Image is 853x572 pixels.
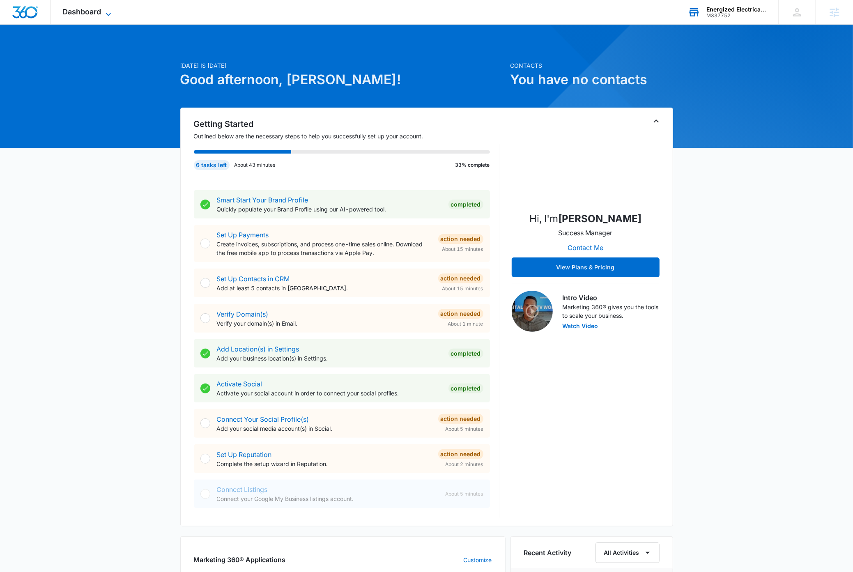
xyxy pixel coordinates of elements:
div: 6 tasks left [194,160,230,170]
p: Create invoices, subscriptions, and process one-time sales online. Download the free mobile app t... [217,240,432,257]
a: Set Up Contacts in CRM [217,275,290,283]
span: About 15 minutes [442,285,483,292]
h1: You have no contacts [510,70,673,90]
a: Connect Your Social Profile(s) [217,415,309,423]
button: View Plans & Pricing [512,257,660,277]
p: Complete the setup wizard in Reputation. [217,459,432,468]
h2: Marketing 360® Applications [194,555,286,565]
p: Outlined below are the necessary steps to help you successfully set up your account. [194,132,500,140]
div: Action Needed [438,309,483,319]
div: Completed [448,384,483,393]
div: account id [706,13,766,18]
button: Toggle Collapse [651,116,661,126]
div: Action Needed [438,273,483,283]
span: About 5 minutes [446,425,483,433]
img: Intro Video [512,291,553,332]
div: Action Needed [438,414,483,424]
p: Quickly populate your Brand Profile using our AI-powered tool. [217,205,442,214]
p: Success Manager [559,228,613,238]
button: Contact Me [559,238,612,257]
div: Action Needed [438,449,483,459]
button: Watch Video [563,323,598,329]
button: All Activities [595,542,660,563]
a: Activate Social [217,380,262,388]
p: Verify your domain(s) in Email. [217,319,432,328]
a: Set Up Reputation [217,450,272,459]
p: Add your business location(s) in Settings. [217,354,442,363]
a: Verify Domain(s) [217,310,269,318]
strong: [PERSON_NAME] [558,213,641,225]
p: Add at least 5 contacts in [GEOGRAPHIC_DATA]. [217,284,432,292]
h6: Recent Activity [524,548,572,558]
div: Action Needed [438,234,483,244]
span: About 5 minutes [446,490,483,498]
div: Completed [448,200,483,209]
p: Contacts [510,61,673,70]
a: Set Up Payments [217,231,269,239]
a: Add Location(s) in Settings [217,345,299,353]
p: Hi, I'm [529,211,641,226]
p: About 43 minutes [235,161,276,169]
h3: Intro Video [563,293,660,303]
p: Connect your Google My Business listings account. [217,494,439,503]
a: Customize [464,556,492,564]
span: About 15 minutes [442,246,483,253]
img: Brooke Poulson [545,123,627,205]
span: Dashboard [63,7,101,16]
p: [DATE] is [DATE] [180,61,506,70]
p: 33% complete [455,161,490,169]
p: Add your social media account(s) in Social. [217,424,432,433]
span: About 1 minute [448,320,483,328]
a: Smart Start Your Brand Profile [217,196,308,204]
h2: Getting Started [194,118,500,130]
p: Marketing 360® gives you the tools to scale your business. [563,303,660,320]
p: Activate your social account in order to connect your social profiles. [217,389,442,397]
div: Completed [448,349,483,358]
div: account name [706,6,766,13]
span: About 2 minutes [446,461,483,468]
h1: Good afternoon, [PERSON_NAME]! [180,70,506,90]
